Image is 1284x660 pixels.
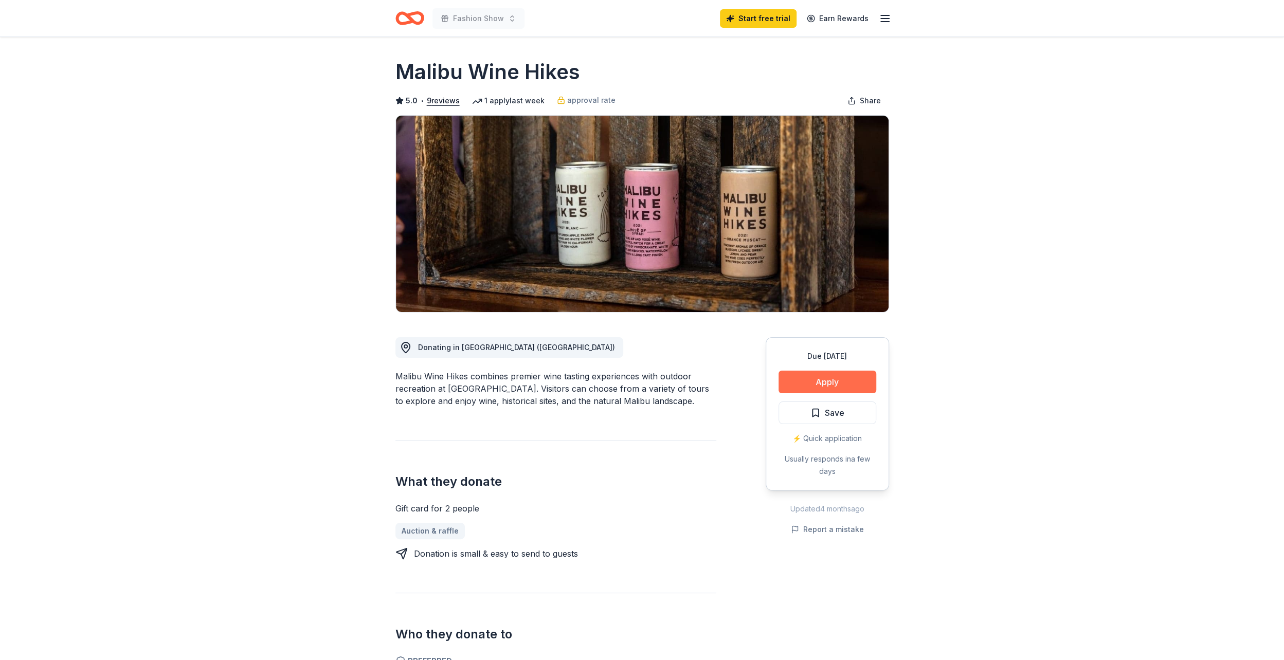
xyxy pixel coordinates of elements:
span: Share [860,95,881,107]
div: ⚡️ Quick application [779,432,876,445]
a: Auction & raffle [395,523,465,539]
span: Save [825,406,844,419]
img: Image for Malibu Wine Hikes [396,116,889,312]
a: Start free trial [720,9,797,28]
a: approval rate [557,94,616,106]
span: approval rate [567,94,616,106]
div: Updated 4 months ago [766,503,889,515]
span: Fashion Show [453,12,504,25]
button: Fashion Show [432,8,525,29]
button: Apply [779,371,876,393]
h2: What they donate [395,473,716,490]
div: Due [DATE] [779,350,876,362]
span: Donating in [GEOGRAPHIC_DATA] ([GEOGRAPHIC_DATA]) [418,343,615,352]
span: • [420,97,424,105]
a: Earn Rewards [801,9,875,28]
span: 5.0 [406,95,418,107]
button: 9reviews [427,95,460,107]
div: Donation is small & easy to send to guests [414,547,578,560]
h1: Malibu Wine Hikes [395,58,580,86]
div: Malibu Wine Hikes combines premier wine tasting experiences with outdoor recreation at [GEOGRAPHI... [395,370,716,407]
a: Home [395,6,424,30]
div: Gift card for 2 people [395,502,716,515]
div: 1 apply last week [472,95,545,107]
div: Usually responds in a few days [779,453,876,478]
button: Share [839,90,889,111]
button: Save [779,401,876,424]
h2: Who they donate to [395,626,716,643]
button: Report a mistake [791,523,864,536]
